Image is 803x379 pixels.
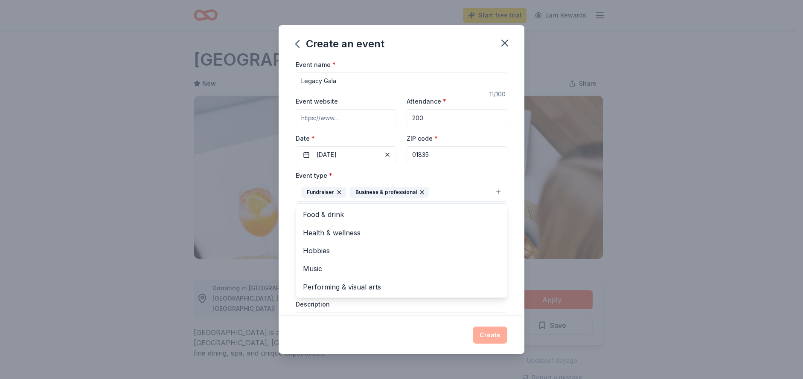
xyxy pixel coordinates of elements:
[301,187,346,198] div: Fundraiser
[303,263,500,274] span: Music
[303,281,500,292] span: Performing & visual arts
[350,187,429,198] div: Business & professional
[303,227,500,238] span: Health & wellness
[303,209,500,220] span: Food & drink
[296,203,507,298] div: FundraiserBusiness & professional
[296,183,507,202] button: FundraiserBusiness & professional
[303,245,500,256] span: Hobbies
